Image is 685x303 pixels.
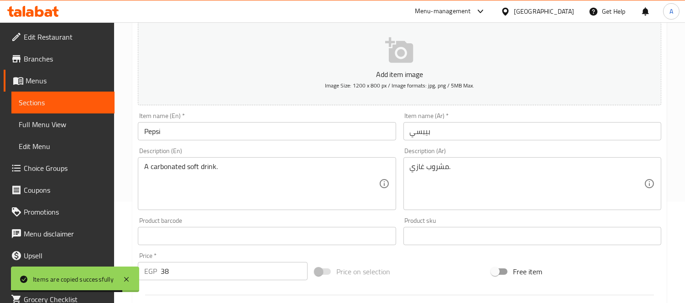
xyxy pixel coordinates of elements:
span: Menu disclaimer [24,228,107,239]
span: Upsell [24,250,107,261]
span: Choice Groups [24,163,107,174]
p: EGP [144,266,157,277]
input: Please enter product sku [403,227,661,245]
span: Coupons [24,185,107,195]
span: Price on selection [336,266,390,277]
span: Edit Menu [19,141,107,152]
span: Edit Restaurant [24,31,107,42]
input: Please enter price [161,262,308,280]
span: Full Menu View [19,119,107,130]
div: Items are copied successfully [33,274,114,284]
div: [GEOGRAPHIC_DATA] [514,6,574,16]
textarea: مشروب غازي. [410,162,644,205]
span: Menus [26,75,107,86]
a: Upsell [4,245,115,267]
a: Full Menu View [11,113,115,135]
a: Edit Menu [11,135,115,157]
a: Choice Groups [4,157,115,179]
input: Enter name En [138,122,396,140]
input: Enter name Ar [403,122,661,140]
a: Menu disclaimer [4,223,115,245]
a: Edit Restaurant [4,26,115,48]
p: Add item image [152,69,647,80]
span: Image Size: 1200 x 800 px / Image formats: jpg, png / 5MB Max. [325,80,474,91]
a: Menus [4,70,115,92]
a: Coverage Report [4,267,115,288]
a: Coupons [4,179,115,201]
textarea: A carbonated soft drink. [144,162,378,205]
input: Please enter product barcode [138,227,396,245]
span: Promotions [24,206,107,217]
a: Promotions [4,201,115,223]
div: Menu-management [415,6,471,17]
span: Branches [24,53,107,64]
span: Sections [19,97,107,108]
a: Sections [11,92,115,113]
span: A [669,6,673,16]
span: Free item [513,266,542,277]
button: Add item imageImage Size: 1200 x 800 px / Image formats: jpg, png / 5MB Max. [138,22,661,105]
a: Branches [4,48,115,70]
